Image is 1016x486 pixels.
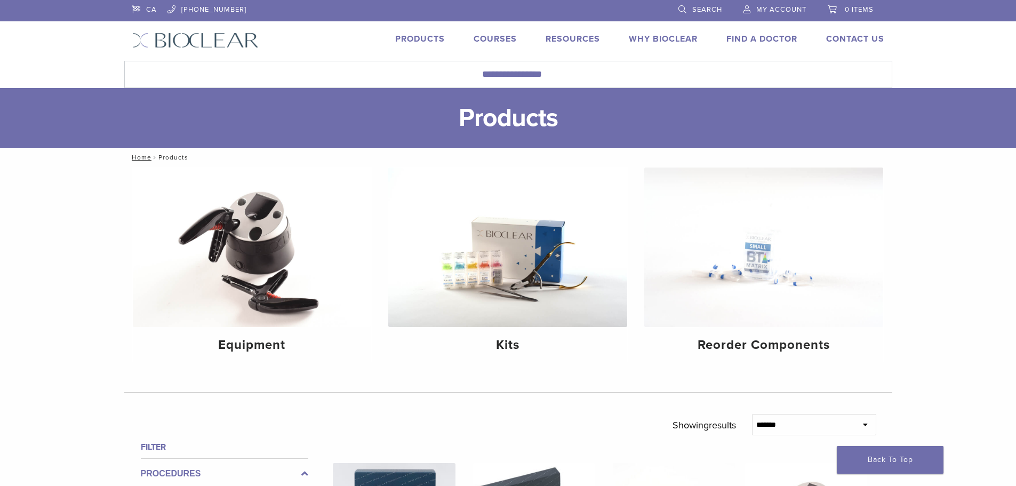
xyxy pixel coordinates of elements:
span: My Account [756,5,806,14]
h4: Equipment [141,336,363,355]
a: Why Bioclear [629,34,698,44]
span: / [151,155,158,160]
img: Reorder Components [644,168,883,327]
img: Kits [388,168,627,327]
a: Home [129,154,151,161]
a: Back To Top [837,446,943,474]
nav: Products [124,148,892,167]
span: 0 items [845,5,874,14]
h4: Filter [141,441,308,453]
a: Courses [474,34,517,44]
a: Equipment [133,168,372,362]
img: Bioclear [132,33,259,48]
span: Search [692,5,722,14]
a: Products [395,34,445,44]
a: Kits [388,168,627,362]
a: Resources [546,34,600,44]
a: Find A Doctor [726,34,797,44]
a: Contact Us [826,34,884,44]
img: Equipment [133,168,372,327]
label: Procedures [141,467,308,480]
h4: Reorder Components [653,336,875,355]
h4: Kits [397,336,619,355]
p: Showing results [673,414,736,436]
a: Reorder Components [644,168,883,362]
